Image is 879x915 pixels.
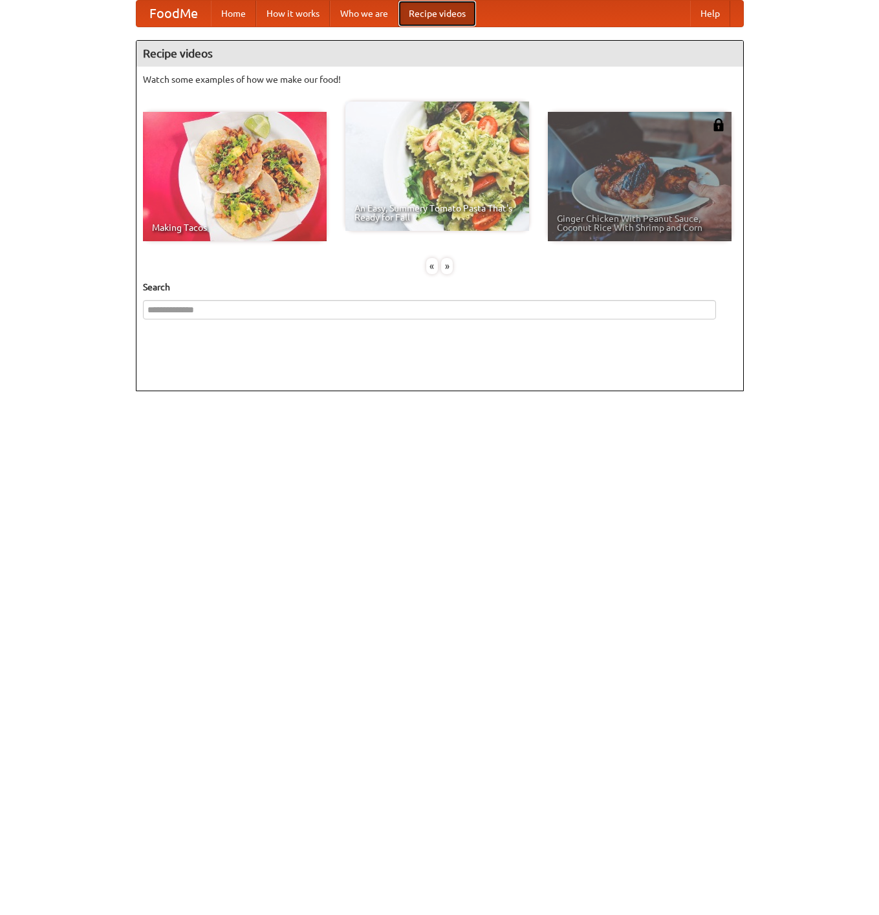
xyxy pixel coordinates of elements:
a: FoodMe [136,1,211,27]
h5: Search [143,281,737,294]
p: Watch some examples of how we make our food! [143,73,737,86]
span: An Easy, Summery Tomato Pasta That's Ready for Fall [354,204,520,222]
a: Making Tacos [143,112,327,241]
a: Help [690,1,730,27]
span: Making Tacos [152,223,318,232]
div: « [426,258,438,274]
a: How it works [256,1,330,27]
a: Who we are [330,1,398,27]
a: Home [211,1,256,27]
img: 483408.png [712,118,725,131]
a: Recipe videos [398,1,476,27]
h4: Recipe videos [136,41,743,67]
div: » [441,258,453,274]
a: An Easy, Summery Tomato Pasta That's Ready for Fall [345,102,529,231]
